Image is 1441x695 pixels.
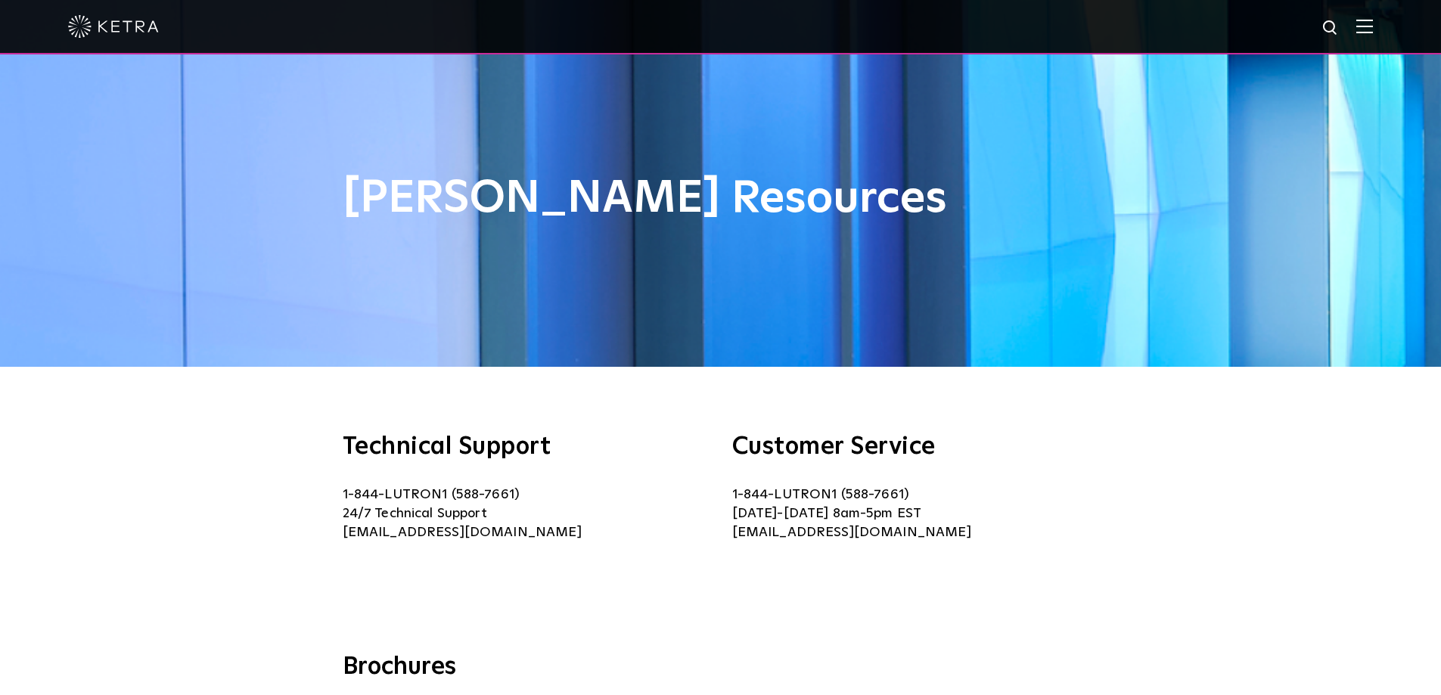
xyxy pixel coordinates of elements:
a: [EMAIL_ADDRESS][DOMAIN_NAME] [343,526,582,539]
img: ketra-logo-2019-white [68,15,159,38]
h3: Technical Support [343,435,710,459]
h3: Brochures [343,652,1099,684]
p: 1-844-LUTRON1 (588-7661) [DATE]-[DATE] 8am-5pm EST [EMAIL_ADDRESS][DOMAIN_NAME] [732,486,1099,542]
p: 1-844-LUTRON1 (588-7661) 24/7 Technical Support [343,486,710,542]
img: search icon [1321,19,1340,38]
h3: Customer Service [732,435,1099,459]
img: Hamburger%20Nav.svg [1356,19,1373,33]
h1: [PERSON_NAME] Resources [343,174,1099,224]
